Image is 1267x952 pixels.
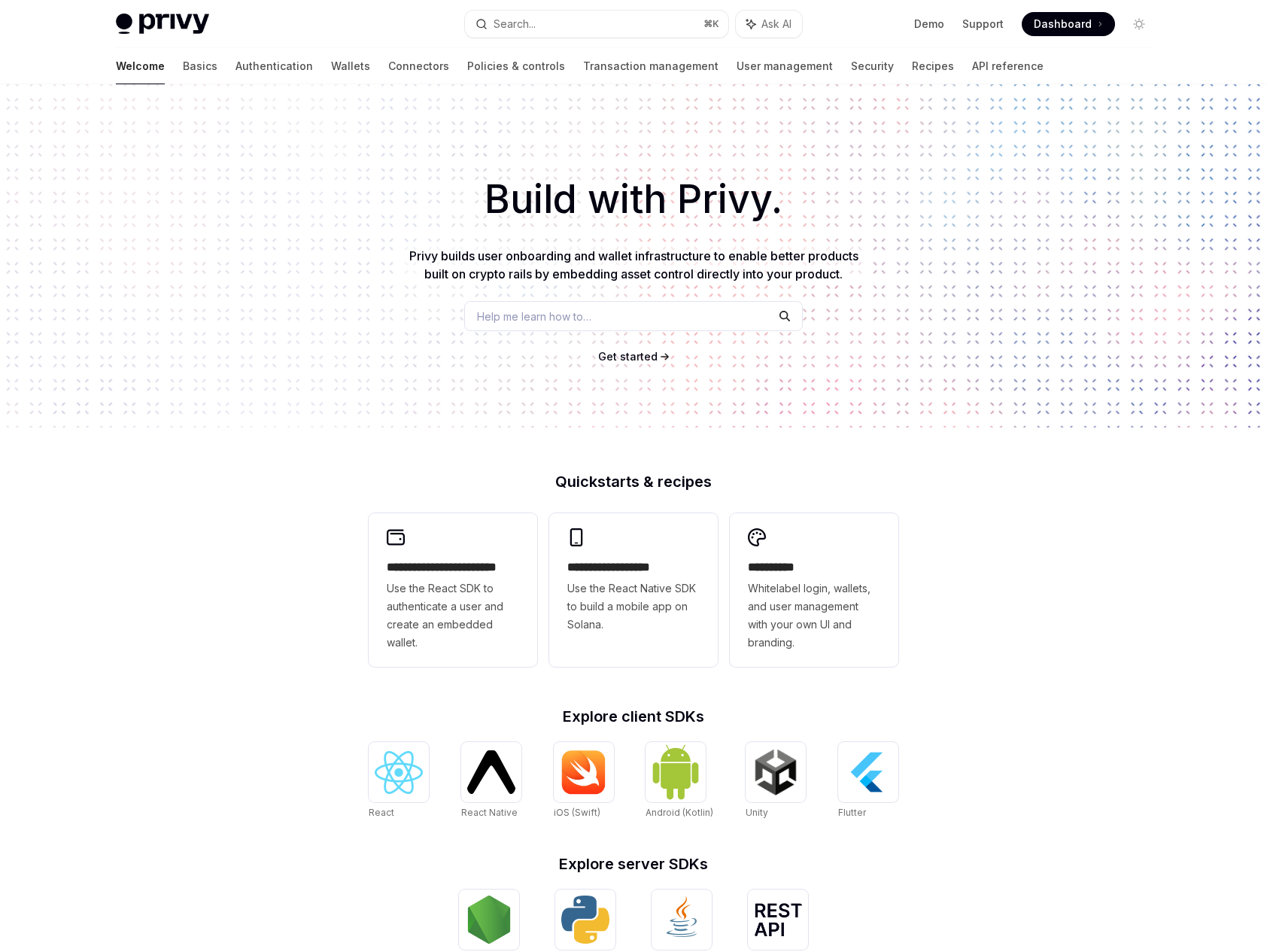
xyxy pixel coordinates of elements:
a: **** **** **** ***Use the React Native SDK to build a mobile app on Solana. [549,513,718,667]
span: Unity [746,807,768,818]
img: Java [658,896,706,944]
img: Python [561,896,609,944]
div: Search... [494,15,536,33]
img: REST API [754,903,802,936]
a: Wallets [331,48,370,84]
img: NodeJS [465,896,513,944]
h2: Explore server SDKs [369,856,898,871]
a: React NativeReact Native [461,742,521,820]
span: Use the React SDK to authenticate a user and create an embedded wallet. [387,579,519,652]
button: Ask AI [736,11,802,38]
a: Connectors [388,48,449,84]
span: Dashboard [1034,17,1092,32]
a: Demo [914,17,944,32]
a: Welcome [116,48,165,84]
img: Unity [752,748,800,796]
img: Flutter [844,748,892,796]
span: Android (Kotlin) [646,807,713,818]
span: iOS (Swift) [554,807,600,818]
span: Help me learn how to… [477,309,591,324]
a: ReactReact [369,742,429,820]
span: React Native [461,807,518,818]
img: React [375,751,423,794]
h2: Explore client SDKs [369,709,898,724]
span: Flutter [838,807,866,818]
h1: Build with Privy. [24,170,1243,229]
a: Transaction management [583,48,719,84]
img: light logo [116,14,209,35]
a: iOS (Swift)iOS (Swift) [554,742,614,820]
a: Dashboard [1022,12,1115,36]
span: Use the React Native SDK to build a mobile app on Solana. [567,579,700,634]
img: Android (Kotlin) [652,744,700,800]
a: User management [737,48,833,84]
span: Privy builds user onboarding and wallet infrastructure to enable better products built on crypto ... [409,248,858,281]
img: iOS (Swift) [560,750,608,795]
a: FlutterFlutter [838,742,898,820]
span: Ask AI [761,17,791,32]
a: Android (Kotlin)Android (Kotlin) [646,742,713,820]
a: API reference [972,48,1044,84]
a: Basics [183,48,217,84]
a: Recipes [912,48,954,84]
a: Authentication [235,48,313,84]
span: ⌘ K [703,18,719,30]
button: Toggle dark mode [1127,12,1151,36]
span: Whitelabel login, wallets, and user management with your own UI and branding. [748,579,880,652]
a: Security [851,48,894,84]
h2: Quickstarts & recipes [369,474,898,489]
a: Get started [598,349,658,364]
a: Policies & controls [467,48,565,84]
a: UnityUnity [746,742,806,820]
span: React [369,807,394,818]
a: **** *****Whitelabel login, wallets, and user management with your own UI and branding. [730,513,898,667]
a: Support [962,17,1004,32]
span: Get started [598,350,658,363]
img: React Native [467,750,515,793]
button: Search...⌘K [465,11,728,38]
